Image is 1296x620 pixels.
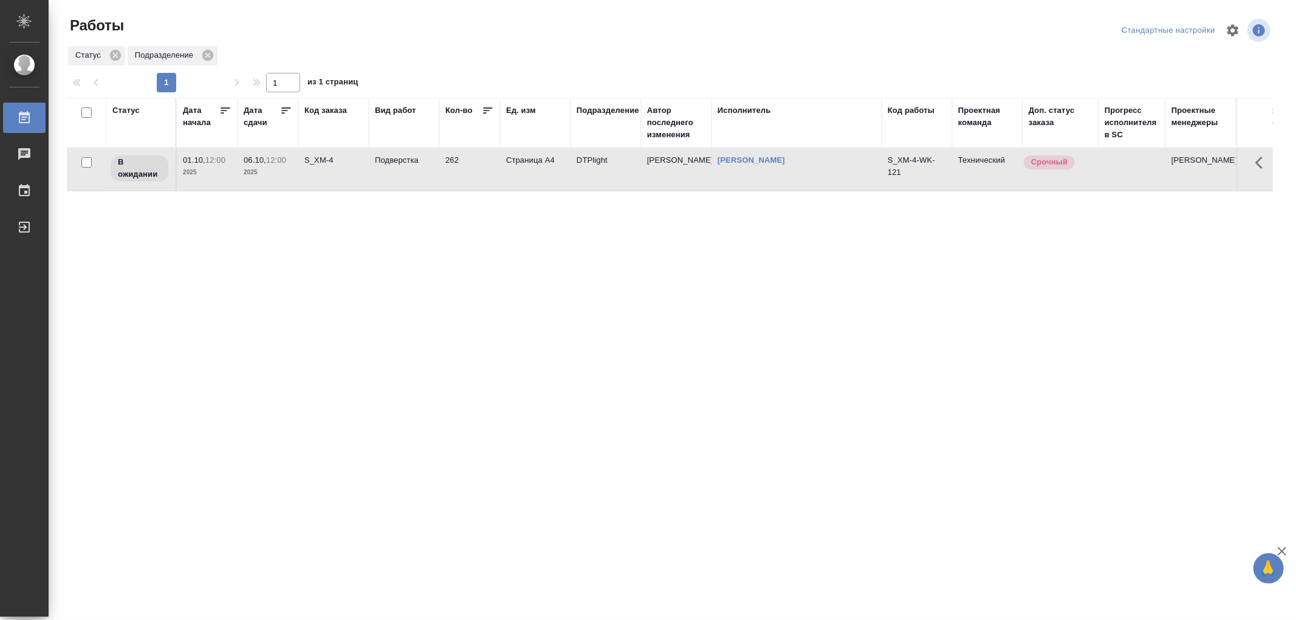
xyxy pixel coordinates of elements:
[183,104,219,129] div: Дата начала
[647,104,705,141] div: Автор последнего изменения
[445,104,473,117] div: Кол-во
[888,104,934,117] div: Код работы
[1253,553,1284,584] button: 🙏
[128,46,218,66] div: Подразделение
[718,155,785,165] a: [PERSON_NAME]
[718,104,771,117] div: Исполнитель
[952,148,1023,191] td: Технический
[500,148,571,191] td: Страница А4
[375,104,416,117] div: Вид работ
[304,104,347,117] div: Код заказа
[266,155,286,165] p: 12:00
[577,104,639,117] div: Подразделение
[1119,21,1218,40] div: split button
[439,148,500,191] td: 262
[67,16,124,35] span: Работы
[183,166,231,179] p: 2025
[304,154,363,166] div: S_XM-4
[1247,19,1273,42] span: Посмотреть информацию
[1029,104,1092,129] div: Доп. статус заказа
[571,148,641,191] td: DTPlight
[506,104,536,117] div: Ед. изм
[1218,16,1247,45] span: Настроить таблицу
[109,154,170,183] div: Исполнитель назначен, приступать к работе пока рано
[1165,148,1236,191] td: [PERSON_NAME]
[1248,148,1277,177] button: Здесь прячутся важные кнопки
[118,156,161,180] p: В ожидании
[112,104,140,117] div: Статус
[135,49,197,61] p: Подразделение
[1105,104,1159,141] div: Прогресс исполнителя в SC
[1031,156,1068,168] p: Срочный
[375,154,433,166] p: Подверстка
[244,104,280,129] div: Дата сдачи
[958,104,1017,129] div: Проектная команда
[641,148,711,191] td: [PERSON_NAME]
[244,155,266,165] p: 06.10,
[244,166,292,179] p: 2025
[205,155,225,165] p: 12:00
[68,46,125,66] div: Статус
[183,155,205,165] p: 01.10,
[882,148,952,191] td: S_XM-4-WK-121
[307,75,358,92] span: из 1 страниц
[1258,556,1279,581] span: 🙏
[75,49,105,61] p: Статус
[1171,104,1230,129] div: Проектные менеджеры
